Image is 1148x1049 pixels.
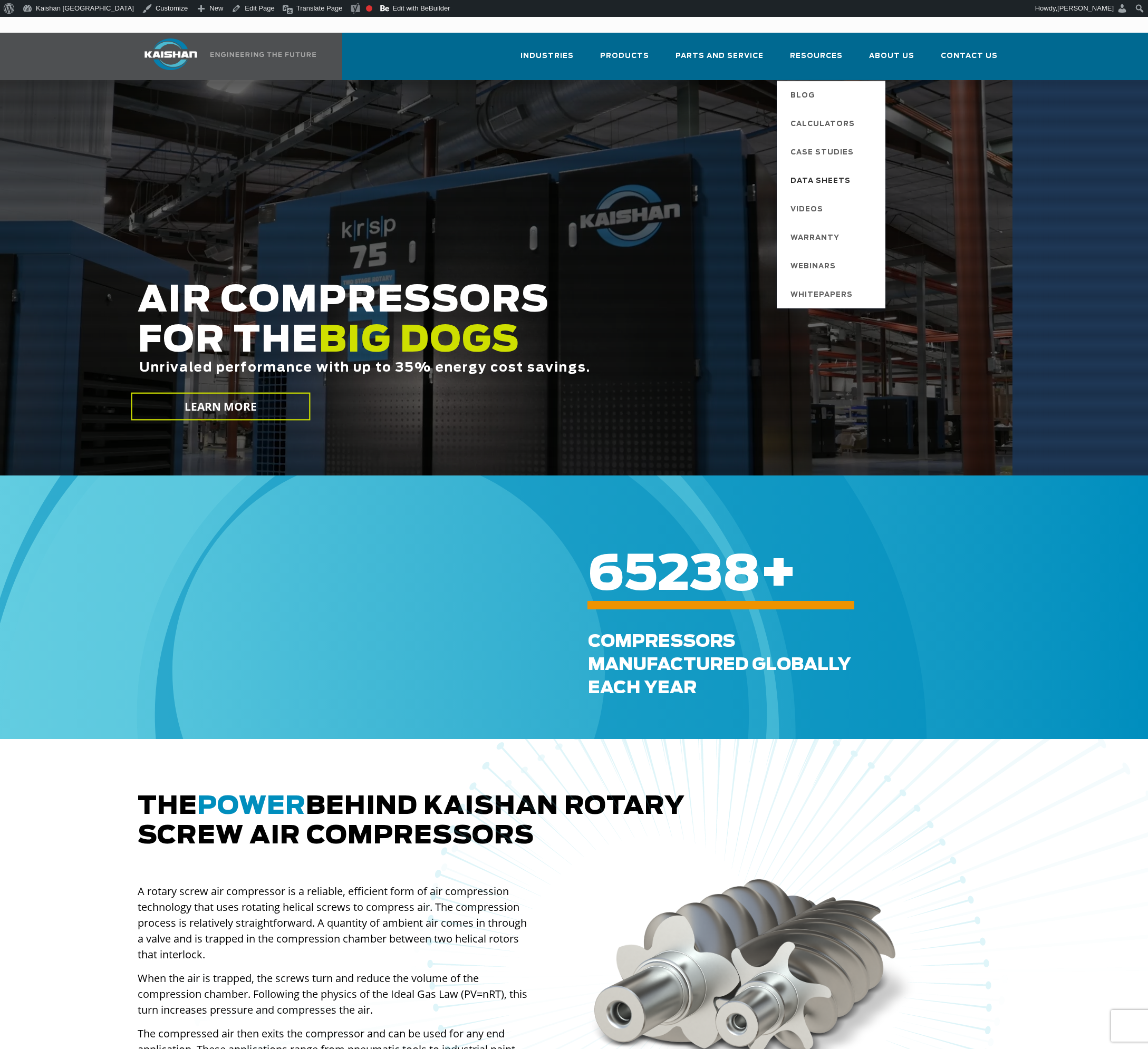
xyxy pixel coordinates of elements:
a: LEARN MORE [131,393,310,421]
span: Resources [790,50,843,62]
span: Contact Us [941,50,998,62]
div: Compressors Manufactured GLOBALLY each Year [588,630,1139,700]
a: Blog [780,81,885,109]
a: Webinars [780,251,885,280]
span: Webinars [790,258,836,276]
h6: + [588,568,1102,582]
span: Whitepapers [790,286,853,304]
p: A rotary screw air compressor is a reliable, efficient form of air compression technology that us... [138,883,532,963]
span: Calculators [790,115,855,133]
span: LEARN MORE [184,399,257,414]
div: Focus keyphrase not set [366,5,372,12]
a: Data Sheets [780,166,885,195]
span: Warranty [790,229,840,247]
span: BIG DOGS [319,323,520,359]
span: Unrivaled performance with up to 35% energy cost savings. [139,362,591,374]
a: Calculators [780,109,885,138]
a: About Us [869,42,914,78]
a: Warranty [780,223,885,251]
a: Resources [790,42,843,78]
a: Whitepapers [780,280,885,308]
a: Contact Us [941,42,998,78]
span: Blog [790,87,815,105]
a: Kaishan USA [131,33,318,80]
span: Data Sheets [790,172,851,190]
a: Industries [520,42,574,78]
span: 65238 [588,551,760,599]
span: [PERSON_NAME] [1057,4,1114,12]
h2: AIR COMPRESSORS FOR THE [138,281,863,408]
span: Case Studies [790,144,854,162]
span: Products [600,50,649,62]
span: Parts and Service [676,50,764,62]
span: Videos [790,201,823,219]
img: Engineering the future [210,52,316,57]
a: Products [600,42,649,78]
p: When the air is trapped, the screws turn and reduce the volume of the compression chamber. Follow... [138,970,532,1018]
h2: The behind Kaishan rotary screw air compressors [138,792,1011,851]
img: kaishan logo [131,38,210,70]
a: Parts and Service [676,42,764,78]
a: Videos [780,195,885,223]
span: Industries [520,50,574,62]
span: About Us [869,50,914,62]
a: Case Studies [780,138,885,166]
